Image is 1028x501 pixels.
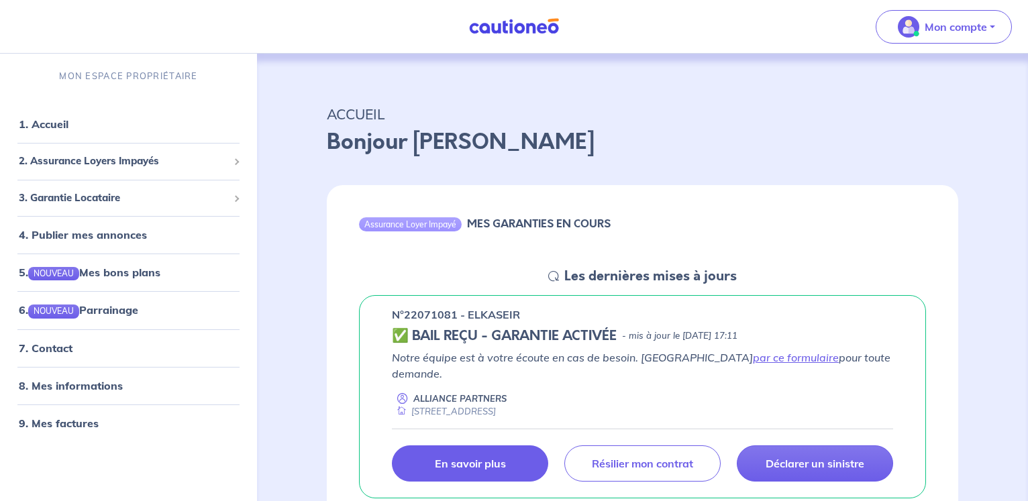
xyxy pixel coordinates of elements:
div: state: CONTRACT-VALIDATED, Context: ,MAYBE-CERTIFICATE,,LESSOR-DOCUMENTS,IS-ODEALIM [392,328,893,344]
div: 1. Accueil [5,111,252,137]
h6: MES GARANTIES EN COURS [467,217,611,230]
div: 3. Garantie Locataire [5,185,252,211]
a: Résilier mon contrat [564,445,721,482]
p: Mon compte [925,19,987,35]
div: 4. Publier mes annonces [5,221,252,248]
div: 6.NOUVEAUParrainage [5,296,252,323]
p: Résilier mon contrat [592,457,693,470]
a: 1. Accueil [19,117,68,131]
p: Notre équipe est à votre écoute en cas de besoin. [GEOGRAPHIC_DATA] pour toute demande. [392,349,893,382]
div: Assurance Loyer Impayé [359,217,462,231]
div: 7. Contact [5,335,252,361]
p: n°22071081 - ELKASEIR [392,307,520,323]
div: [STREET_ADDRESS] [392,405,496,418]
p: Déclarer un sinistre [766,457,864,470]
a: 5.NOUVEAUMes bons plans [19,266,160,279]
a: 8. Mes informations [19,379,123,392]
p: ACCUEIL [327,102,958,126]
div: 8. Mes informations [5,372,252,399]
a: En savoir plus [392,445,548,482]
div: 9. Mes factures [5,410,252,437]
div: 5.NOUVEAUMes bons plans [5,259,252,286]
button: illu_account_valid_menu.svgMon compte [876,10,1012,44]
a: Déclarer un sinistre [737,445,893,482]
p: - mis à jour le [DATE] 17:11 [622,329,737,343]
img: illu_account_valid_menu.svg [898,16,919,38]
a: 9. Mes factures [19,416,99,430]
p: Bonjour [PERSON_NAME] [327,126,958,158]
a: par ce formulaire [753,351,839,364]
img: Cautioneo [464,18,564,35]
p: En savoir plus [435,457,506,470]
a: 4. Publier mes annonces [19,228,147,241]
a: 7. Contact [19,341,72,355]
div: 2. Assurance Loyers Impayés [5,148,252,174]
p: ALLIANCE PARTNERS [413,392,507,405]
span: 3. Garantie Locataire [19,190,228,206]
a: 6.NOUVEAUParrainage [19,303,138,317]
h5: ✅ BAIL REÇU - GARANTIE ACTIVÉE [392,328,617,344]
p: MON ESPACE PROPRIÉTAIRE [59,70,197,82]
span: 2. Assurance Loyers Impayés [19,154,228,169]
h5: Les dernières mises à jours [564,268,737,284]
